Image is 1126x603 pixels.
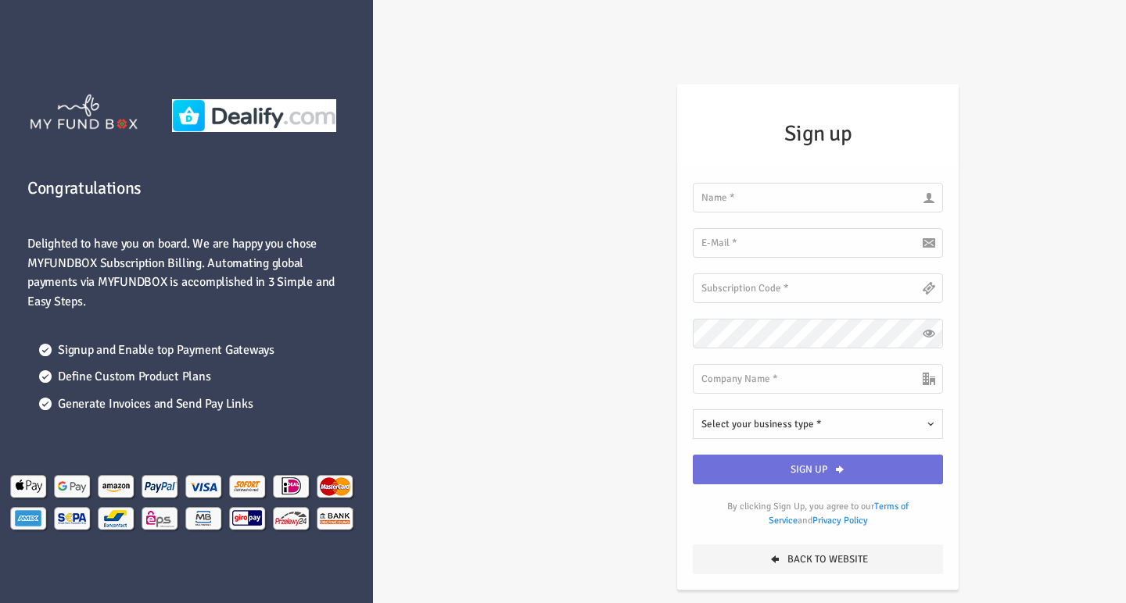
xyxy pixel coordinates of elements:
[27,175,342,202] h4: Congratulations
[693,364,943,394] input: Company Name *
[693,544,943,574] a: Back To Website
[140,501,181,533] img: EPS Pay
[228,469,269,501] img: Sofort Pay
[184,501,225,533] img: mb Pay
[172,99,336,133] img: Dealify_Logo_preview.png
[29,93,138,131] img: whiteMFB.png
[27,234,342,311] h4: Delighted to have you on board. We are happy you chose MYFUNDBOX Subscription Billing. Automating...
[812,515,868,526] a: Privacy Policy
[52,501,94,533] img: sepa Pay
[701,418,822,430] span: Select your business type *
[9,501,50,533] img: american_express Pay
[693,273,943,303] input: Subscription Code *
[96,501,138,533] img: Bancontact Pay
[693,500,943,529] span: By clicking Sign Up, you agree to our and
[52,469,94,501] img: Google Pay
[140,469,181,501] img: Paypal
[96,469,138,501] img: Amazon
[315,469,357,501] img: Mastercard Pay
[271,501,313,533] img: p24 Pay
[693,455,943,484] button: Sign up
[39,394,342,414] h4: Generate Invoices and Send Pay Links
[693,409,943,439] button: Select your business type *
[693,183,943,212] input: Name *
[39,367,342,387] h4: Define Custom Product Plans
[39,341,342,360] h4: Signup and Enable top Payment Gateways
[184,469,225,501] img: Visa
[693,117,943,151] h2: Sign up
[693,228,943,258] input: E-Mail *
[9,469,50,501] img: Apple Pay
[228,501,269,533] img: giropay
[271,469,313,501] img: Ideal Pay
[315,501,357,533] img: banktransfer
